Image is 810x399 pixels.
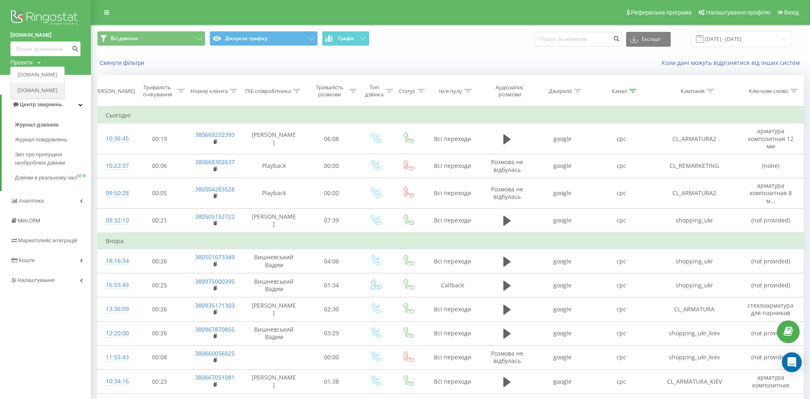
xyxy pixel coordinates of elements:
[592,321,650,345] td: cpc
[132,345,187,369] td: 00:08
[97,31,205,46] button: Всі дзвінки
[662,59,804,67] a: Коли дані можуть відрізнятися вiд інших систем
[304,178,359,209] td: 00:00
[424,273,481,297] td: Callback
[424,208,481,233] td: Всі переходи
[132,208,187,233] td: 00:21
[592,249,650,273] td: cpc
[491,349,523,365] span: Розмова не відбулась
[106,131,124,147] div: 10:36:45
[243,370,305,394] td: [PERSON_NAME]
[243,178,305,209] td: Playback
[132,178,187,209] td: 00:05
[533,370,592,394] td: google
[17,277,55,283] span: Налаштування
[651,370,738,394] td: CL_ARMATURA_KIEV
[424,154,481,178] td: Всі переходи
[612,88,627,95] div: Канал
[533,249,592,273] td: google
[10,41,81,56] input: Пошук за номером
[191,88,228,95] div: Номер клієнта
[245,88,291,95] div: ПІБ співробітника
[106,325,124,342] div: 12:20:00
[111,35,138,42] span: Всі дзвінки
[132,321,187,345] td: 00:26
[304,208,359,233] td: 07:39
[424,321,481,345] td: Всі переходи
[304,297,359,321] td: 02:30
[304,345,359,369] td: 00:00
[132,154,187,178] td: 00:06
[132,297,187,321] td: 00:26
[195,349,235,357] a: 380660056525
[533,297,592,321] td: google
[592,370,650,394] td: cpc
[322,31,369,46] button: Графік
[243,321,305,345] td: Вишневський Вадим
[782,352,802,372] div: Open Intercom Messenger
[243,297,305,321] td: [PERSON_NAME]
[132,370,187,394] td: 00:23
[533,321,592,345] td: google
[304,273,359,297] td: 01:34
[98,107,804,124] td: Сьогодні
[312,84,347,98] div: Тривалість розмови
[10,58,33,67] div: Проекти
[592,178,650,209] td: cpc
[533,345,592,369] td: google
[106,213,124,229] div: 09:32:10
[651,249,738,273] td: shopping_ukr
[19,257,34,263] span: Кошти
[491,185,523,201] span: Розмова не відбулась
[15,147,91,170] a: Звіт про пропущені необроблені дзвінки
[488,84,531,98] div: Аудіозапис розмови
[195,185,235,193] a: 380504283528
[2,95,91,115] a: Центр звернень
[106,253,124,269] div: 18:16:34
[243,154,305,178] td: Playback
[533,124,592,154] td: google
[738,154,803,178] td: (none)
[338,36,354,41] span: Графік
[784,9,799,16] span: Вихід
[592,345,650,369] td: cpc
[195,301,235,309] a: 380935171303
[132,273,187,297] td: 00:25
[424,297,481,321] td: Всі переходи
[738,124,803,154] td: арматура композитная 12 мм
[304,124,359,154] td: 06:08
[243,208,305,233] td: [PERSON_NAME]
[195,373,235,381] a: 380667051081
[15,136,67,144] span: Журнал повідомлень
[10,31,81,39] a: [DOMAIN_NAME]
[681,88,705,95] div: Кампанія
[243,249,305,273] td: Вишневський Вадим
[738,370,803,394] td: арматура композитная
[424,178,481,209] td: Всі переходи
[365,84,384,98] div: Тип дзвінка
[738,208,803,233] td: (not provided)
[592,208,650,233] td: cpc
[106,277,124,293] div: 16:53:43
[304,249,359,273] td: 04:06
[738,273,803,297] td: (not provided)
[304,321,359,345] td: 03:29
[592,297,650,321] td: cpc
[738,321,803,345] td: (not provided)
[15,121,59,129] span: Журнал дзвінків
[533,208,592,233] td: google
[18,217,40,224] span: Mini CRM
[195,213,235,220] a: 380505152722
[140,84,175,98] div: Тривалість очікування
[15,117,91,132] a: Журнал дзвінків
[17,87,57,94] a: [DOMAIN_NAME]
[424,345,481,369] td: Всі переходи
[533,178,592,209] td: google
[243,273,305,297] td: Вишневський Вадим
[749,88,788,95] div: Ключове слово
[651,178,738,209] td: CL_ARMATURA2
[17,72,57,78] a: [DOMAIN_NAME]
[424,124,481,154] td: Всі переходи
[592,273,650,297] td: cpc
[533,154,592,178] td: google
